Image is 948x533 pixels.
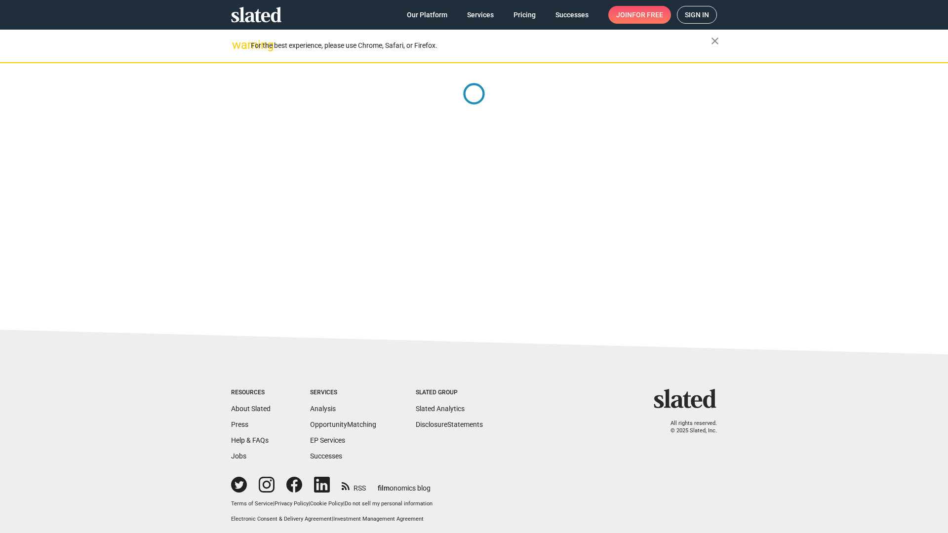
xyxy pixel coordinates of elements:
[309,500,310,507] span: |
[399,6,455,24] a: Our Platform
[685,6,709,23] span: Sign in
[416,405,465,413] a: Slated Analytics
[555,6,589,24] span: Successes
[343,500,345,507] span: |
[378,484,390,492] span: film
[467,6,494,24] span: Services
[310,452,342,460] a: Successes
[333,516,424,522] a: Investment Management Agreement
[342,478,366,493] a: RSS
[310,389,376,397] div: Services
[345,500,433,508] button: Do not sell my personal information
[332,516,333,522] span: |
[231,436,269,444] a: Help & FAQs
[709,35,721,47] mat-icon: close
[231,389,271,397] div: Resources
[416,389,483,397] div: Slated Group
[660,420,717,434] p: All rights reserved. © 2025 Slated, Inc.
[459,6,502,24] a: Services
[506,6,544,24] a: Pricing
[231,516,332,522] a: Electronic Consent & Delivery Agreement
[632,6,663,24] span: for free
[416,420,483,428] a: DisclosureStatements
[231,420,248,428] a: Press
[232,39,244,51] mat-icon: warning
[251,39,711,52] div: For the best experience, please use Chrome, Safari, or Firefox.
[310,405,336,413] a: Analysis
[275,500,309,507] a: Privacy Policy
[608,6,671,24] a: Joinfor free
[231,452,246,460] a: Jobs
[677,6,717,24] a: Sign in
[407,6,447,24] span: Our Platform
[231,500,273,507] a: Terms of Service
[231,405,271,413] a: About Slated
[273,500,275,507] span: |
[310,500,343,507] a: Cookie Policy
[513,6,536,24] span: Pricing
[548,6,596,24] a: Successes
[616,6,663,24] span: Join
[310,420,376,428] a: OpportunityMatching
[310,436,345,444] a: EP Services
[378,476,431,493] a: filmonomics blog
